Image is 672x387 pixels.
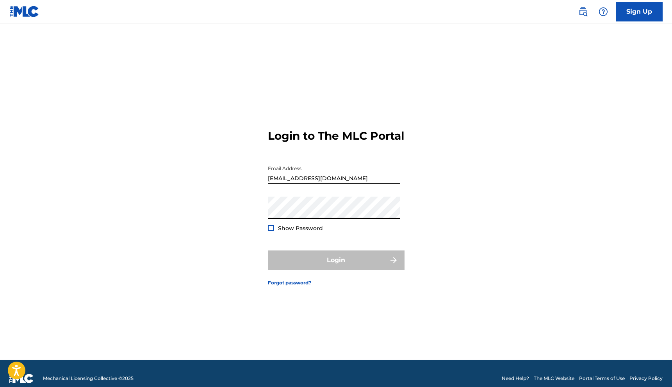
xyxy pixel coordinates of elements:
[9,6,39,17] img: MLC Logo
[616,2,663,21] a: Sign Up
[43,375,134,382] span: Mechanical Licensing Collective © 2025
[595,4,611,20] div: Help
[502,375,529,382] a: Need Help?
[534,375,574,382] a: The MLC Website
[278,225,323,232] span: Show Password
[579,375,625,382] a: Portal Terms of Use
[599,7,608,16] img: help
[9,374,34,383] img: logo
[268,279,311,286] a: Forgot password?
[578,7,588,16] img: search
[629,375,663,382] a: Privacy Policy
[575,4,591,20] a: Public Search
[268,129,404,143] h3: Login to The MLC Portal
